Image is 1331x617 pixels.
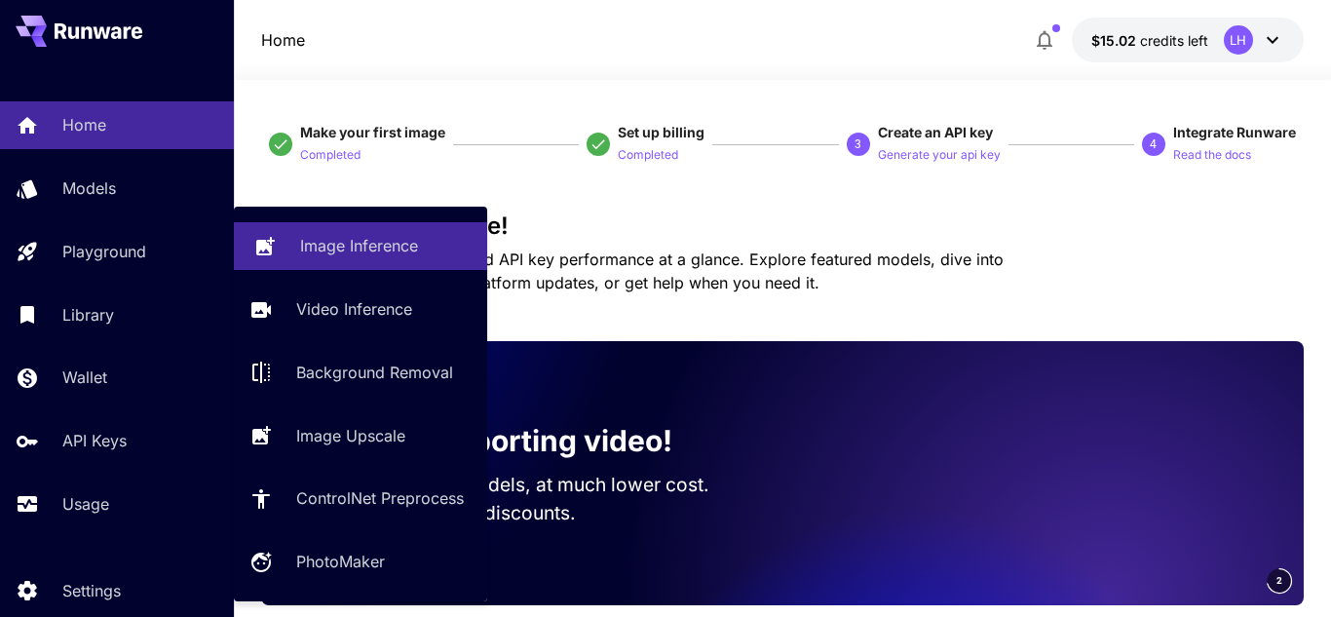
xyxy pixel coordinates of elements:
[62,303,114,327] p: Library
[261,250,1004,292] span: Check out your usage stats and API key performance at a glance. Explore featured models, dive int...
[261,212,1304,240] h3: Welcome to Runware!
[62,113,106,136] p: Home
[618,146,678,165] p: Completed
[300,124,445,140] span: Make your first image
[296,424,405,447] p: Image Upscale
[300,146,361,165] p: Completed
[234,349,487,397] a: Background Removal
[62,492,109,516] p: Usage
[1173,124,1296,140] span: Integrate Runware
[261,28,305,52] nav: breadcrumb
[234,475,487,522] a: ControlNet Preprocess
[296,297,412,321] p: Video Inference
[296,361,453,384] p: Background Removal
[1091,32,1140,49] span: $15.02
[296,486,464,510] p: ControlNet Preprocess
[62,429,127,452] p: API Keys
[62,176,116,200] p: Models
[618,124,704,140] span: Set up billing
[1173,146,1251,165] p: Read the docs
[1140,32,1208,49] span: credits left
[878,146,1001,165] p: Generate your api key
[261,28,305,52] p: Home
[62,579,121,602] p: Settings
[234,538,487,586] a: PhotoMaker
[234,222,487,270] a: Image Inference
[1276,573,1282,588] span: 2
[62,366,107,389] p: Wallet
[1091,30,1208,51] div: $15.0233
[300,234,418,257] p: Image Inference
[855,135,861,153] p: 3
[292,499,746,527] p: Reach out for volume discounts.
[347,419,672,463] p: Now supporting video!
[878,124,993,140] span: Create an API key
[1224,25,1253,55] div: LH
[1072,18,1304,62] button: $15.0233
[234,286,487,333] a: Video Inference
[234,411,487,459] a: Image Upscale
[1150,135,1157,153] p: 4
[292,471,746,499] p: Run the best video models, at much lower cost.
[62,240,146,263] p: Playground
[296,550,385,573] p: PhotoMaker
